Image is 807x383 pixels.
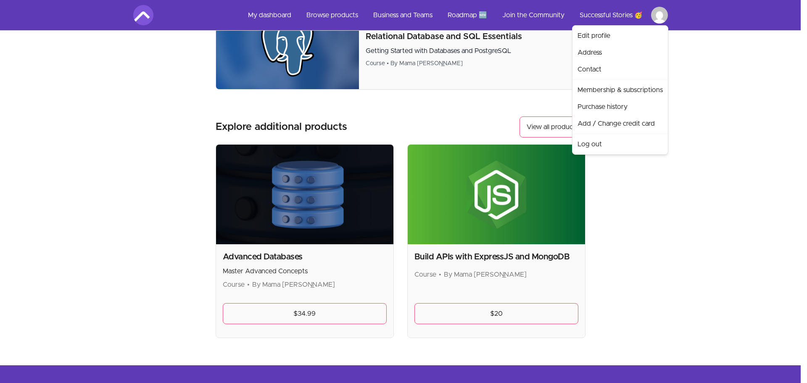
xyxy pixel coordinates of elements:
a: Address [574,44,666,61]
a: Purchase history [574,98,666,115]
a: Membership & subscriptions [574,82,666,98]
a: Add / Change credit card [574,115,666,132]
a: Edit profile [574,27,666,44]
a: Log out [574,136,666,153]
a: Contact [574,61,666,78]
